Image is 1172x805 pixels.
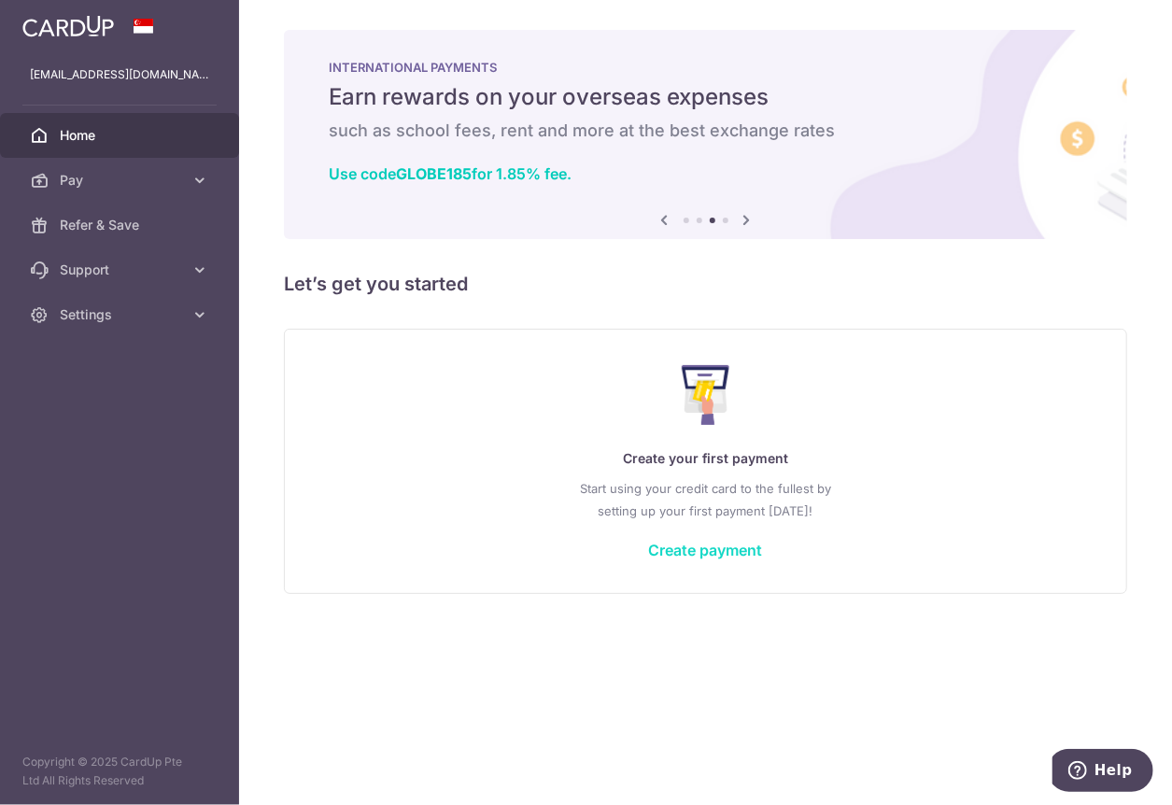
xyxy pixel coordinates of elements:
[1052,749,1153,796] iframe: Opens a widget where you can find more information
[284,30,1127,239] img: International Payment Banner
[60,126,183,145] span: Home
[396,164,472,183] b: GLOBE185
[60,261,183,279] span: Support
[284,269,1127,299] h5: Let’s get you started
[329,164,572,183] a: Use codeGLOBE185for 1.85% fee.
[649,541,763,559] a: Create payment
[60,305,183,324] span: Settings
[30,65,209,84] p: [EMAIL_ADDRESS][DOMAIN_NAME]
[329,60,1082,75] p: INTERNATIONAL PAYMENTS
[329,82,1082,112] h5: Earn rewards on your overseas expenses
[22,15,114,37] img: CardUp
[329,120,1082,142] h6: such as school fees, rent and more at the best exchange rates
[682,365,729,425] img: Make Payment
[322,477,1089,522] p: Start using your credit card to the fullest by setting up your first payment [DATE]!
[60,171,183,190] span: Pay
[60,216,183,234] span: Refer & Save
[322,447,1089,470] p: Create your first payment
